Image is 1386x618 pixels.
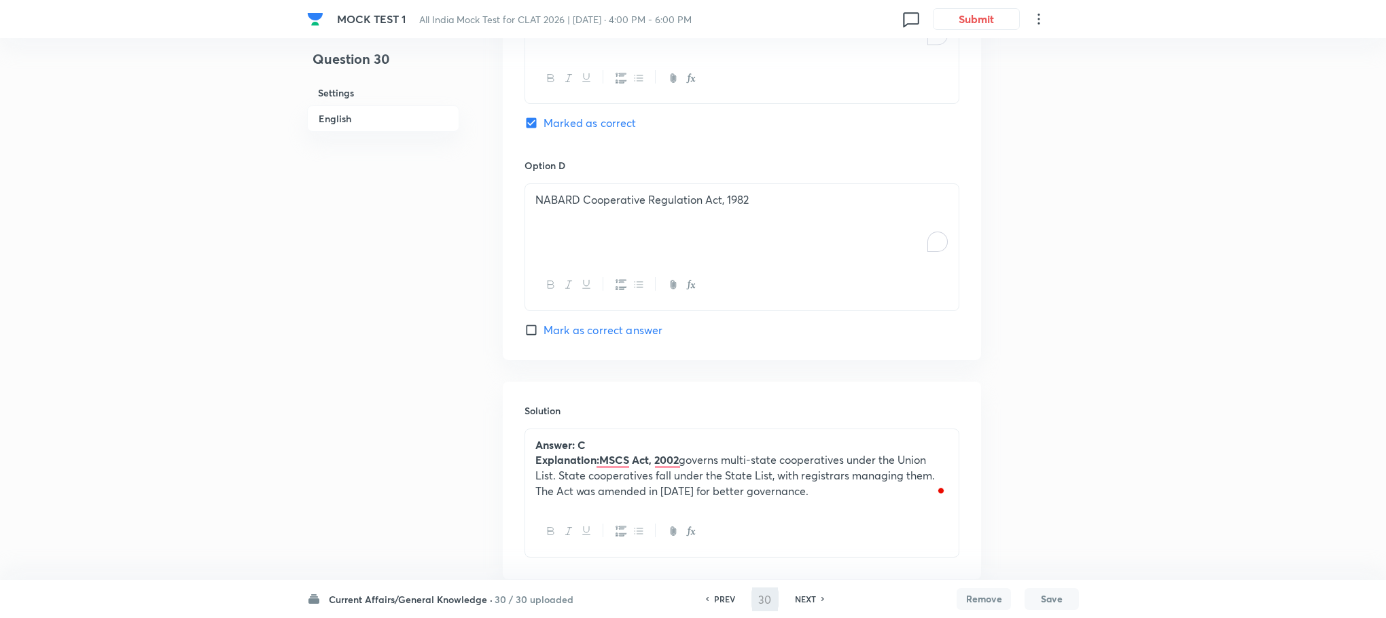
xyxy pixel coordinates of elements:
[307,11,323,27] img: Company Logo
[307,11,326,27] a: Company Logo
[535,192,948,208] p: NABARD Cooperative Regulation Act, 1982
[714,593,735,605] h6: PREV
[795,593,816,605] h6: NEXT
[329,592,493,606] h6: Current Affairs/General Knowledge ·
[933,8,1020,30] button: Submit
[1025,588,1079,610] button: Save
[419,13,692,26] span: All India Mock Test for CLAT 2026 | [DATE] · 4:00 PM - 6:00 PM
[525,184,959,260] div: To enrich screen reader interactions, please activate Accessibility in Grammarly extension settings
[544,115,637,131] span: Marked as correct
[307,80,459,105] h6: Settings
[307,49,459,80] h4: Question 30
[535,437,586,452] strong: Answer: C
[535,452,948,498] p: governs multi-state cooperatives under the Union List. State cooperatives fall under the State Li...
[525,158,959,172] h6: Option D
[525,403,959,418] h6: Solution
[544,322,662,338] span: Mark as correct answer
[957,588,1011,610] button: Remove
[525,429,959,507] div: To enrich screen reader interactions, please activate Accessibility in Grammarly extension settings
[495,592,573,606] h6: 30 / 30 uploaded
[535,452,679,467] strong: Explanation:MSCS Act, 2002
[337,12,406,26] span: MOCK TEST 1
[307,105,459,132] h6: English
